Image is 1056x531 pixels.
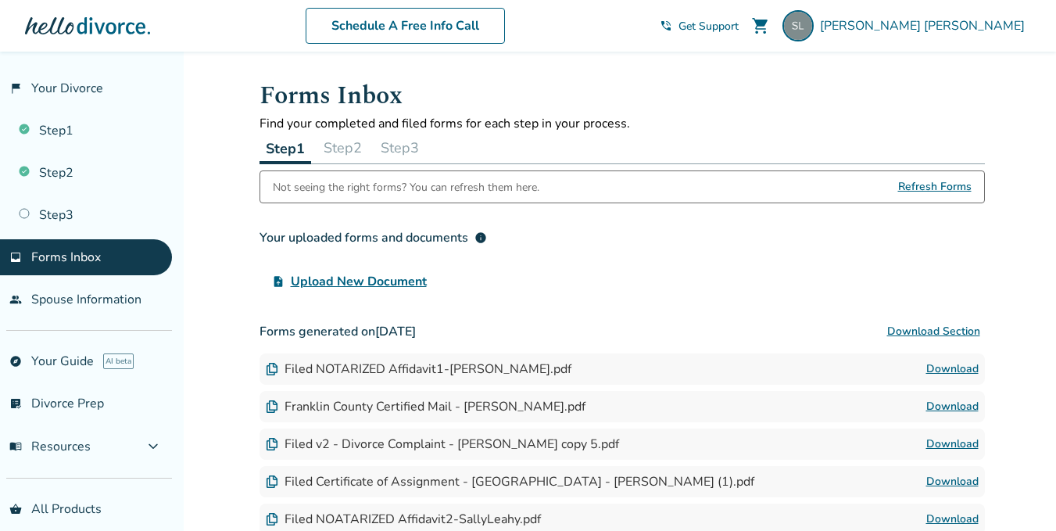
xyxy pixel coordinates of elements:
span: phone_in_talk [660,20,672,32]
button: Step2 [317,132,368,163]
a: Download [926,360,979,379]
button: Download Section [882,316,985,347]
span: expand_more [144,437,163,456]
div: Filed v2 - Divorce Complaint - [PERSON_NAME] copy 5.pdf [266,436,619,453]
span: AI beta [103,353,134,369]
span: Forms Inbox [31,249,101,266]
a: Download [926,472,979,491]
img: Document [266,513,278,526]
span: list_alt_check [9,397,22,410]
span: info [474,231,487,244]
span: explore [9,355,22,368]
img: Document [266,400,278,413]
span: flag_2 [9,82,22,95]
img: Document [266,475,278,488]
div: Your uploaded forms and documents [260,228,487,247]
div: Filed NOATARIZED Affidavit2-SallyLeahy.pdf [266,511,541,528]
span: [PERSON_NAME] [PERSON_NAME] [820,17,1031,34]
a: Download [926,435,979,454]
div: Filed Certificate of Assignment - [GEOGRAPHIC_DATA] - [PERSON_NAME] (1).pdf [266,473,754,490]
span: Get Support [678,19,739,34]
a: phone_in_talkGet Support [660,19,739,34]
span: upload_file [272,275,285,288]
button: Step1 [260,132,311,164]
p: Find your completed and filed forms for each step in your process. [260,115,985,132]
span: people [9,293,22,306]
span: inbox [9,251,22,264]
span: Refresh Forms [898,171,972,203]
span: menu_book [9,440,22,453]
img: Document [266,438,278,450]
span: shopping_basket [9,503,22,515]
span: Resources [9,438,91,455]
div: Filed NOTARIZED Affidavit1-[PERSON_NAME].pdf [266,361,571,378]
img: Document [266,363,278,375]
img: columbussally@gmail.com [782,10,814,41]
a: Download [926,397,979,416]
div: Not seeing the right forms? You can refresh them here. [273,171,539,203]
a: Download [926,510,979,529]
div: Franklin County Certified Mail - [PERSON_NAME].pdf [266,398,585,415]
h1: Forms Inbox [260,77,985,115]
span: Upload New Document [291,272,427,291]
button: Step3 [374,132,425,163]
iframe: Chat Widget [978,456,1056,531]
a: Schedule A Free Info Call [306,8,505,44]
span: shopping_cart [751,16,770,35]
h3: Forms generated on [DATE] [260,316,985,347]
